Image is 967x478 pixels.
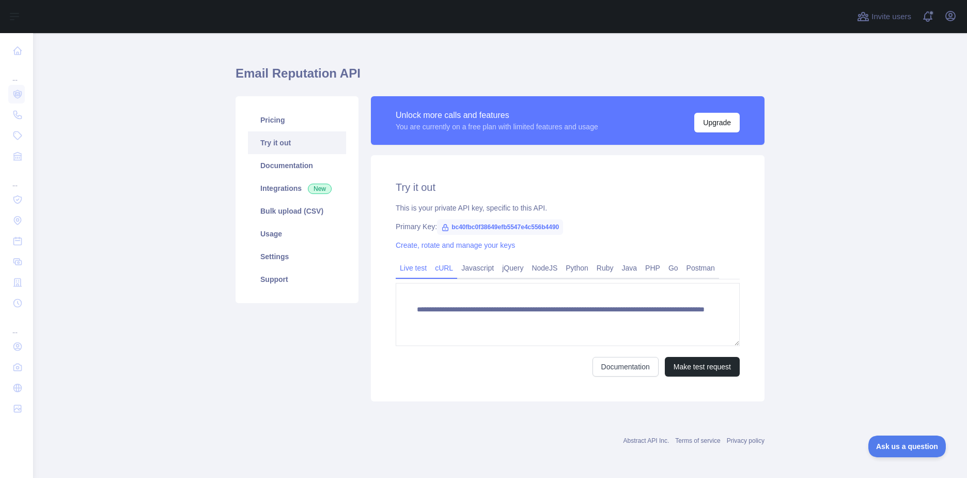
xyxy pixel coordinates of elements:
[8,315,25,335] div: ...
[248,200,346,222] a: Bulk upload (CSV)
[618,260,642,276] a: Java
[396,203,740,213] div: This is your private API key, specific to this API.
[431,260,457,276] a: cURL
[682,260,719,276] a: Postman
[248,131,346,154] a: Try it out
[248,245,346,268] a: Settings
[641,260,664,276] a: PHP
[248,222,346,245] a: Usage
[665,357,740,377] button: Make test request
[498,260,527,276] a: jQuery
[8,168,25,188] div: ...
[8,62,25,83] div: ...
[562,260,592,276] a: Python
[675,437,720,444] a: Terms of service
[396,180,740,195] h2: Try it out
[664,260,682,276] a: Go
[457,260,498,276] a: Javascript
[248,268,346,291] a: Support
[396,122,598,132] div: You are currently on a free plan with limited features and usage
[396,241,515,249] a: Create, rotate and manage your keys
[308,184,332,194] span: New
[396,109,598,122] div: Unlock more calls and features
[248,109,346,131] a: Pricing
[396,221,740,232] div: Primary Key:
[527,260,562,276] a: NodeJS
[727,437,765,444] a: Privacy policy
[437,219,563,235] span: bc40fbc0f38649efb5547e4c556b4490
[236,65,765,90] h1: Email Reputation API
[396,260,431,276] a: Live test
[623,437,669,444] a: Abstract API Inc.
[592,260,618,276] a: Ruby
[248,177,346,200] a: Integrations New
[694,113,740,132] button: Upgrade
[248,154,346,177] a: Documentation
[868,436,946,457] iframe: Toggle Customer Support
[871,11,911,23] span: Invite users
[592,357,659,377] a: Documentation
[855,8,913,25] button: Invite users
